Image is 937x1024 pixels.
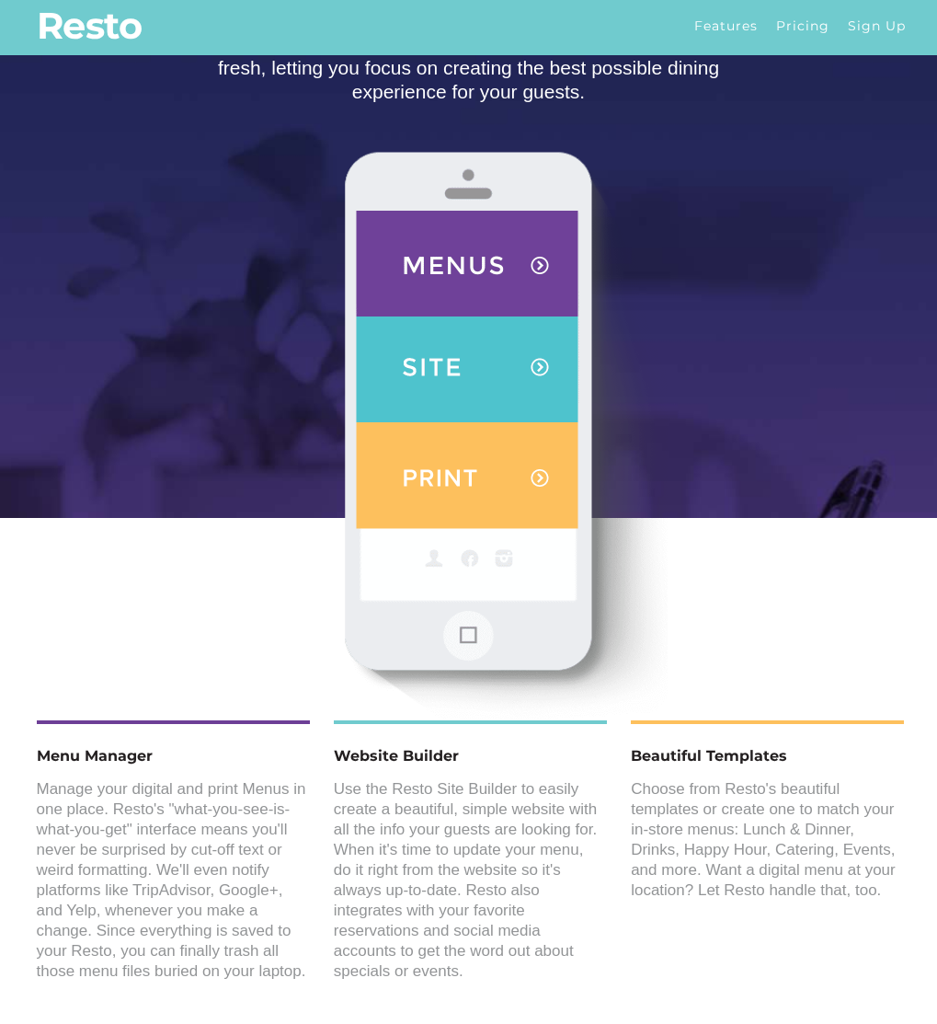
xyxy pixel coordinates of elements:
[839,7,915,44] a: Sign Up
[685,7,767,44] a: Features
[631,779,900,901] p: Choose from Resto's beautiful templates or create one to match your in-store menus: Lunch & Dinne...
[334,779,603,982] p: Use the Resto Site Builder to easily create a beautiful, simple website with all the info your gu...
[37,779,306,982] p: Manage your digital and print Menus in one place. Resto's "what-you-see-is-what-you-get" interfac...
[37,7,143,44] a: Resto
[267,150,671,720] img: iphone.png
[334,742,603,770] h3: Website Builder
[767,7,839,44] a: Pricing
[37,742,306,770] h3: Menu Manager
[631,742,900,770] h3: Beautiful Templates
